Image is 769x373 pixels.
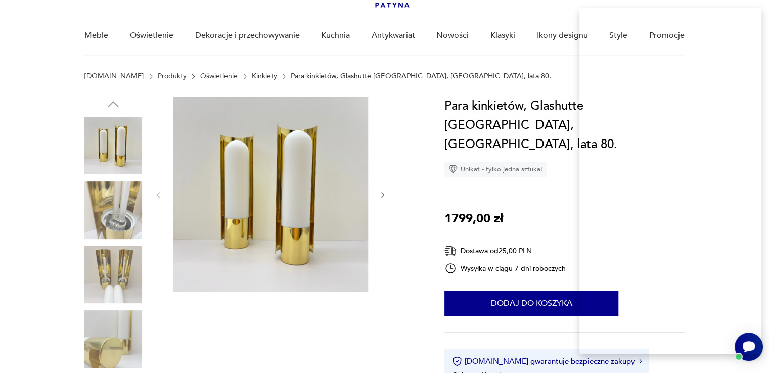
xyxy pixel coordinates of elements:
[173,97,368,292] img: Zdjęcie produktu Para kinkietów, Glashutte Limburg, Niemcy, lata 80.
[252,72,277,80] a: Kinkiety
[372,16,415,55] a: Antykwariat
[639,359,642,364] img: Ikona strzałki w prawo
[158,72,187,80] a: Produkty
[444,162,547,177] div: Unikat - tylko jedna sztuka!
[291,72,551,80] p: Para kinkietów, Glashutte [GEOGRAPHIC_DATA], [GEOGRAPHIC_DATA], lata 80.
[195,16,299,55] a: Dekoracje i przechowywanie
[444,245,566,257] div: Dostawa od 25,00 PLN
[84,16,108,55] a: Meble
[490,16,515,55] a: Klasyki
[436,16,469,55] a: Nowości
[321,16,350,55] a: Kuchnia
[444,97,685,154] h1: Para kinkietów, Glashutte [GEOGRAPHIC_DATA], [GEOGRAPHIC_DATA], lata 80.
[444,262,566,274] div: Wysyłka w ciągu 7 dni roboczych
[84,117,142,174] img: Zdjęcie produktu Para kinkietów, Glashutte Limburg, Niemcy, lata 80.
[84,181,142,239] img: Zdjęcie produktu Para kinkietów, Glashutte Limburg, Niemcy, lata 80.
[84,72,144,80] a: [DOMAIN_NAME]
[130,16,173,55] a: Oświetlenie
[444,245,457,257] img: Ikona dostawy
[84,310,142,368] img: Zdjęcie produktu Para kinkietów, Glashutte Limburg, Niemcy, lata 80.
[84,246,142,303] img: Zdjęcie produktu Para kinkietów, Glashutte Limburg, Niemcy, lata 80.
[444,291,618,316] button: Dodaj do koszyka
[200,72,238,80] a: Oświetlenie
[444,209,503,228] p: 1799,00 zł
[452,356,642,366] button: [DOMAIN_NAME] gwarantuje bezpieczne zakupy
[448,165,458,174] img: Ikona diamentu
[452,356,462,366] img: Ikona certyfikatu
[536,16,587,55] a: Ikony designu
